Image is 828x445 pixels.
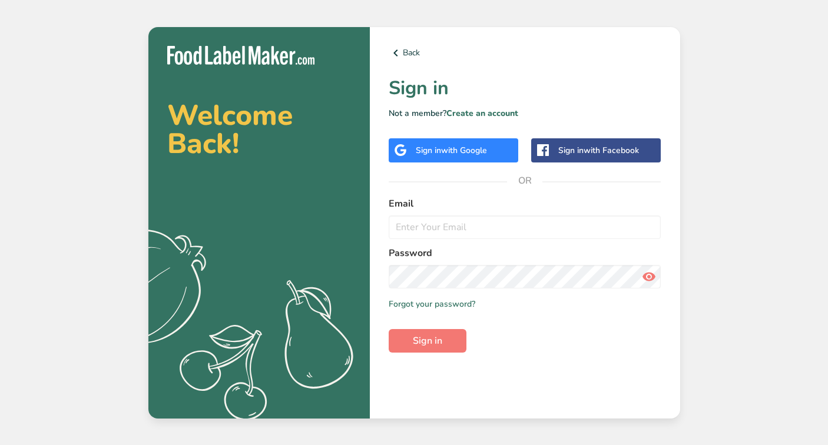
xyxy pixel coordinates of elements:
[558,144,639,157] div: Sign in
[167,46,314,65] img: Food Label Maker
[389,107,661,119] p: Not a member?
[446,108,518,119] a: Create an account
[416,144,487,157] div: Sign in
[584,145,639,156] span: with Facebook
[389,246,661,260] label: Password
[389,46,661,60] a: Back
[389,298,475,310] a: Forgot your password?
[389,215,661,239] input: Enter Your Email
[389,329,466,353] button: Sign in
[167,101,351,158] h2: Welcome Back!
[441,145,487,156] span: with Google
[389,74,661,102] h1: Sign in
[507,163,542,198] span: OR
[413,334,442,348] span: Sign in
[389,197,661,211] label: Email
